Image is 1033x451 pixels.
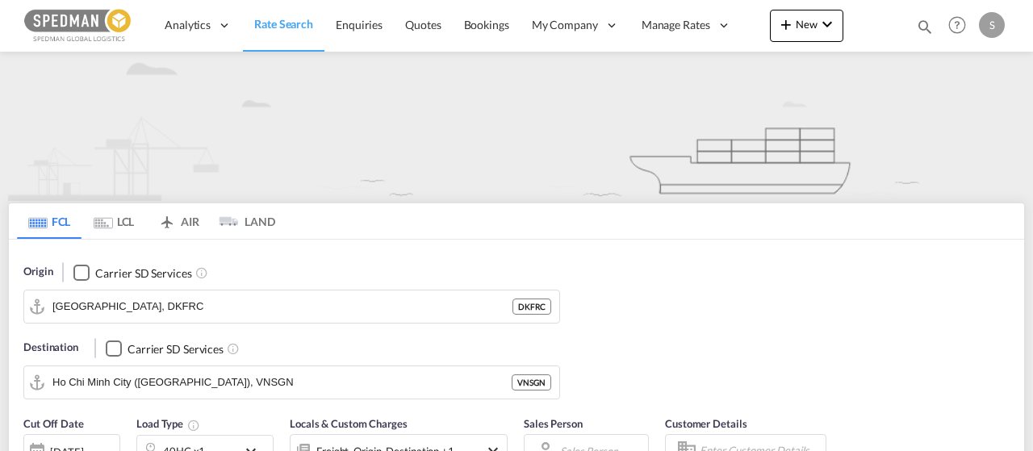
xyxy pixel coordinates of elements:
[818,15,837,34] md-icon: icon-chevron-down
[642,17,710,33] span: Manage Rates
[17,203,275,239] md-pagination-wrapper: Use the left and right arrow keys to navigate between tabs
[916,18,934,35] md-icon: icon-magnify
[227,342,240,355] md-icon: Unchecked: Search for CY (Container Yard) services for all selected carriers.Checked : Search for...
[464,18,509,31] span: Bookings
[512,374,551,390] div: VNSGN
[52,294,512,319] input: Search by Port
[943,11,971,39] span: Help
[770,10,843,42] button: icon-plus 400-fgNewicon-chevron-down
[23,264,52,280] span: Origin
[24,7,133,44] img: c12ca350ff1b11efb6b291369744d907.png
[157,212,177,224] md-icon: icon-airplane
[23,417,84,430] span: Cut Off Date
[136,417,200,430] span: Load Type
[336,18,383,31] span: Enquiries
[512,299,551,315] div: DKFRC
[24,290,559,323] md-input-container: Fredericia, DKFRC
[665,417,747,430] span: Customer Details
[8,52,1025,201] img: new-FCL.png
[195,266,208,279] md-icon: Unchecked: Search for CY (Container Yard) services for all selected carriers.Checked : Search for...
[532,17,598,33] span: My Company
[95,265,191,282] div: Carrier SD Services
[23,340,78,356] span: Destination
[187,419,200,432] md-icon: Select multiple loads to view rates
[73,264,191,281] md-checkbox: Checkbox No Ink
[916,18,934,42] div: icon-magnify
[17,203,82,239] md-tab-item: FCL
[290,417,408,430] span: Locals & Custom Charges
[524,417,583,430] span: Sales Person
[776,15,796,34] md-icon: icon-plus 400-fg
[52,370,512,395] input: Search by Port
[24,366,559,399] md-input-container: Ho Chi Minh City (Saigon), VNSGN
[405,18,441,31] span: Quotes
[776,18,837,31] span: New
[128,341,224,357] div: Carrier SD Services
[106,340,224,357] md-checkbox: Checkbox No Ink
[979,12,1005,38] div: S
[943,11,979,40] div: Help
[165,17,211,33] span: Analytics
[254,17,313,31] span: Rate Search
[82,203,146,239] md-tab-item: LCL
[146,203,211,239] md-tab-item: AIR
[211,203,275,239] md-tab-item: LAND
